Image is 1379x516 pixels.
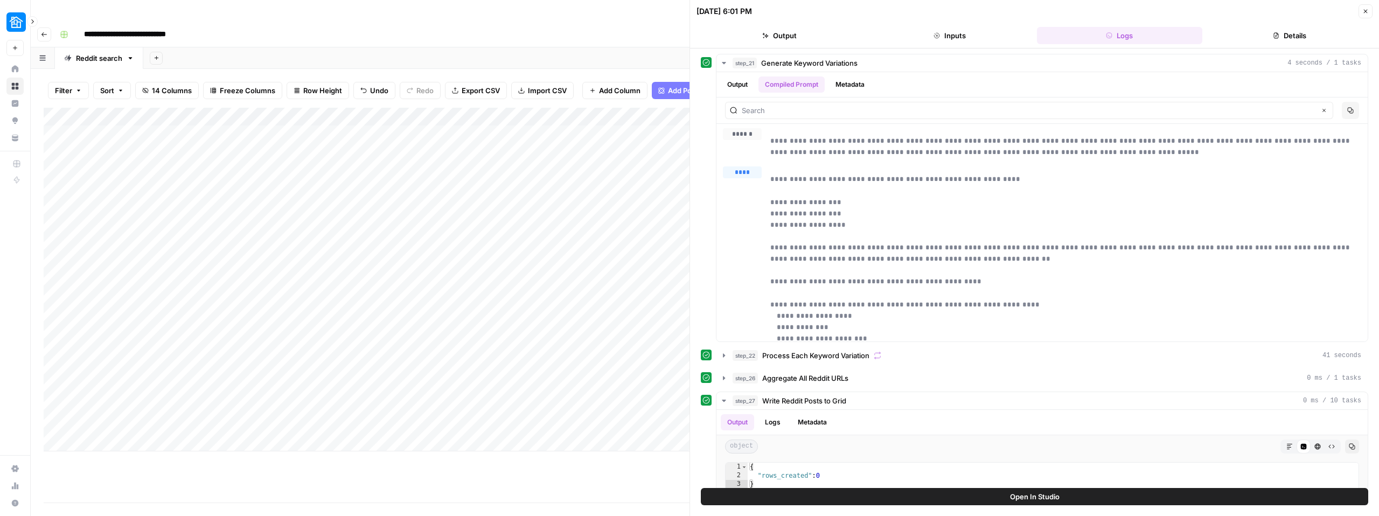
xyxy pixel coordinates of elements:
button: Export CSV [445,82,507,99]
span: Add Column [599,85,640,96]
span: Generate Keyword Variations [761,58,858,68]
span: Freeze Columns [220,85,275,96]
button: Undo [353,82,395,99]
span: Row Height [303,85,342,96]
button: Details [1207,27,1373,44]
a: Insights [6,95,24,112]
img: Neighbor Logo [6,12,26,32]
span: Import CSV [528,85,567,96]
span: Write Reddit Posts to Grid [762,395,846,406]
span: Sort [100,85,114,96]
button: Redo [400,82,441,99]
button: Freeze Columns [203,82,282,99]
button: Row Height [287,82,349,99]
div: 3 [726,480,748,489]
span: 41 seconds [1322,351,1361,360]
button: Output [721,76,754,93]
button: Sort [93,82,131,99]
span: 14 Columns [152,85,192,96]
button: Open In Studio [701,488,1368,505]
button: Metadata [791,414,833,430]
a: Opportunities [6,112,24,129]
a: Your Data [6,129,24,147]
span: 4 seconds / 1 tasks [1287,58,1361,68]
span: Redo [416,85,434,96]
button: Workspace: Neighbor [6,9,24,36]
span: step_26 [733,373,758,383]
button: 41 seconds [716,347,1368,364]
button: Add Column [582,82,647,99]
button: Logs [1037,27,1203,44]
span: 0 ms / 10 tasks [1303,396,1361,406]
span: Open In Studio [1010,491,1060,502]
div: 1 [726,463,748,471]
button: 0 ms / 1 tasks [716,369,1368,387]
span: Process Each Keyword Variation [762,350,869,361]
button: Metadata [829,76,871,93]
a: Settings [6,460,24,477]
input: Search [742,105,1315,116]
button: Compiled Prompt [758,76,825,93]
button: Output [721,414,754,430]
span: step_27 [733,395,758,406]
span: Aggregate All Reddit URLs [762,373,848,383]
span: Filter [55,85,72,96]
button: 4 seconds / 1 tasks [716,54,1368,72]
a: Home [6,60,24,78]
span: Export CSV [462,85,500,96]
button: 0 ms / 10 tasks [716,392,1368,409]
button: Import CSV [511,82,574,99]
div: 4 seconds / 1 tasks [716,72,1368,341]
a: Usage [6,477,24,494]
button: 14 Columns [135,82,199,99]
span: step_22 [733,350,758,361]
div: [DATE] 6:01 PM [697,6,752,17]
span: Toggle code folding, rows 1 through 3 [741,463,747,471]
span: 0 ms / 1 tasks [1307,373,1361,383]
a: Reddit search [55,47,143,69]
span: Add Power Agent [668,85,727,96]
button: Add Power Agent [652,82,733,99]
button: Logs [758,414,787,430]
a: Browse [6,78,24,95]
div: Reddit search [76,53,122,64]
button: Filter [48,82,89,99]
button: Output [697,27,862,44]
button: Help + Support [6,494,24,512]
div: 2 [726,471,748,480]
button: Inputs [867,27,1033,44]
span: Undo [370,85,388,96]
span: step_21 [733,58,757,68]
span: object [725,440,758,454]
